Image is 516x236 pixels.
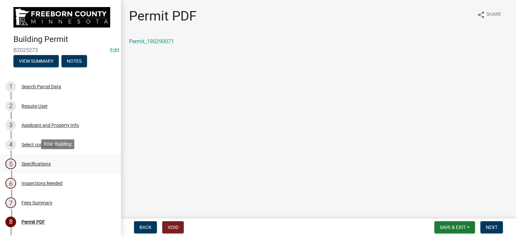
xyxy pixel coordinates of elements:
[21,200,52,205] div: Fees Summary
[5,197,16,208] div: 7
[434,221,475,233] button: Save & Exit
[440,225,466,230] span: Save & Exit
[5,101,16,111] div: 2
[129,8,197,24] h1: Permit PDF
[21,161,51,166] div: Specifications
[5,139,16,150] div: 4
[21,181,62,186] div: Inspections Needed
[110,47,119,53] a: Edit
[5,217,16,227] div: 8
[13,55,59,67] button: View Summary
[21,123,79,128] div: Applicant and Property Info
[21,104,48,108] div: Require User
[21,142,57,147] div: Select contractor
[5,158,16,169] div: 5
[110,47,119,53] wm-modal-confirm: Edit Application Number
[139,225,152,230] span: Back
[41,139,74,149] div: Role: Building
[5,81,16,92] div: 1
[5,120,16,131] div: 3
[21,220,45,224] div: Permit PDF
[21,84,61,89] div: Search Parcel Data
[13,35,116,44] h4: Building Permit
[5,178,16,189] div: 6
[162,221,184,233] button: Void
[13,7,110,28] img: Freeborn County, Minnesota
[13,47,107,53] span: B2025273
[486,225,498,230] span: Next
[129,38,174,45] a: Permit_190290071
[486,11,501,19] span: Share
[480,221,503,233] button: Next
[61,59,87,64] wm-modal-confirm: Notes
[134,221,157,233] button: Back
[477,11,485,19] i: share
[472,8,507,21] button: shareShare
[13,59,59,64] wm-modal-confirm: Summary
[61,55,87,67] button: Notes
